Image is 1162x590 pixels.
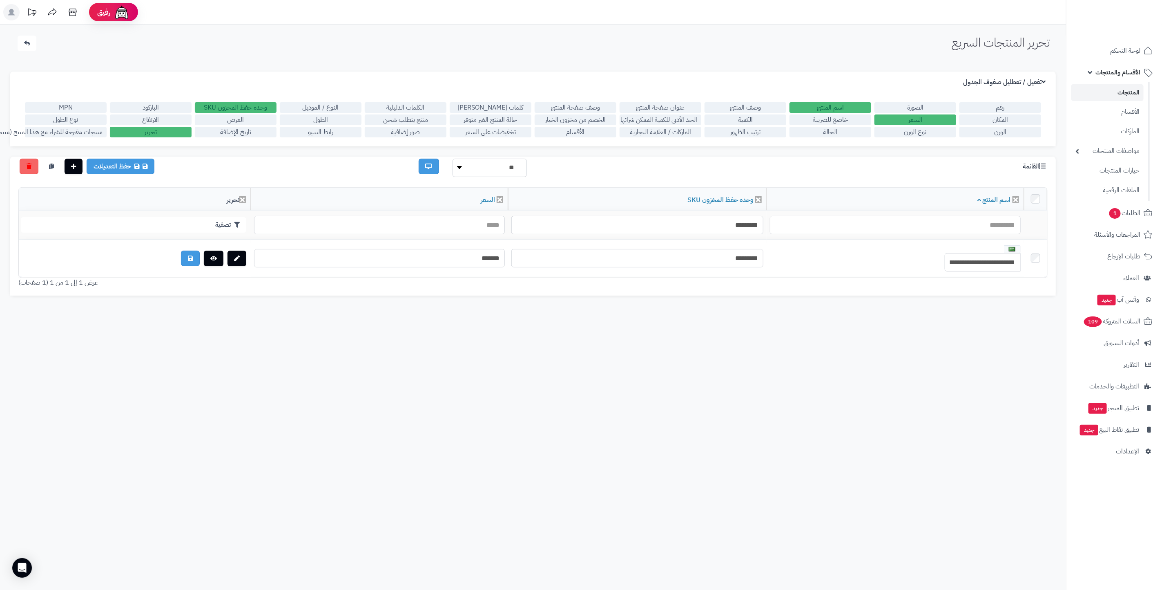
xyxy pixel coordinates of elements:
[535,114,616,125] label: الخصم من مخزون الخيار
[1071,333,1157,353] a: أدوات التسويق
[1097,294,1139,305] span: وآتس آب
[1080,425,1098,435] span: جديد
[977,195,1011,205] a: اسم المنتج
[1123,272,1139,284] span: العملاء
[535,127,616,137] label: الأقسام
[1083,316,1140,327] span: السلات المتروكة
[280,102,361,113] label: النوع / الموديل
[535,102,616,113] label: وصف صفحة المنتج
[195,127,277,137] label: تاريخ الإضافة
[365,127,446,137] label: صور إضافية
[1071,225,1157,245] a: المراجعات والأسئلة
[1071,290,1157,310] a: وآتس آبجديد
[1095,67,1140,78] span: الأقسام والمنتجات
[1124,359,1139,370] span: التقارير
[874,102,956,113] label: الصورة
[481,195,495,205] a: السعر
[21,217,246,233] button: تصفية
[1071,398,1157,418] a: تطبيق المتجرجديد
[1084,316,1102,327] span: 109
[790,114,871,125] label: خاضع للضريبة
[1071,123,1144,140] a: الماركات
[450,102,531,113] label: كلمات [PERSON_NAME]
[12,278,533,287] div: عرض 1 إلى 1 من 1 (1 صفحات)
[1116,446,1139,457] span: الإعدادات
[1071,162,1144,179] a: خيارات المنتجات
[1071,41,1157,61] a: لوحة التحكم
[959,127,1041,137] label: الوزن
[1009,247,1015,251] img: العربية
[1071,312,1157,331] a: السلات المتروكة109
[952,36,1050,49] h1: تحرير المنتجات السريع
[1071,142,1144,160] a: مواصفات المنتجات
[1071,377,1157,396] a: التطبيقات والخدمات
[25,114,107,125] label: نوع الطول
[1071,203,1157,223] a: الطلبات1
[1109,208,1121,219] span: 1
[1071,84,1144,101] a: المنتجات
[1071,355,1157,375] a: التقارير
[874,127,956,137] label: نوع الوزن
[1107,251,1140,262] span: طلبات الإرجاع
[19,188,251,211] th: تحرير
[25,102,107,113] label: MPN
[1088,403,1107,414] span: جديد
[1108,207,1140,219] span: الطلبات
[790,127,871,137] label: الحالة
[1071,247,1157,266] a: طلبات الإرجاع
[12,558,32,578] div: Open Intercom Messenger
[1071,442,1157,461] a: الإعدادات
[450,127,531,137] label: تخفيضات على السعر
[620,114,701,125] label: الحد الأدنى للكمية الممكن شرائها
[620,102,701,113] label: عنوان صفحة المنتج
[365,102,446,113] label: الكلمات الدليلية
[1106,21,1154,38] img: logo-2.png
[959,114,1041,125] label: المكان
[1071,182,1144,199] a: الملفات الرقمية
[705,114,786,125] label: الكمية
[959,102,1041,113] label: رقم
[1071,268,1157,288] a: العملاء
[705,102,786,113] label: وصف المنتج
[1110,45,1140,56] span: لوحة التحكم
[1104,337,1139,349] span: أدوات التسويق
[620,127,701,137] label: الماركات / العلامة التجارية
[1088,402,1139,414] span: تطبيق المتجر
[1023,163,1048,170] h3: القائمة
[195,114,277,125] label: العرض
[22,4,42,22] a: تحديثات المنصة
[280,127,361,137] label: رابط السيو
[1097,295,1116,305] span: جديد
[280,114,361,125] label: الطول
[114,4,130,20] img: ai-face.png
[450,114,531,125] label: حالة المنتج الغير متوفر
[110,114,192,125] label: الارتفاع
[1079,424,1139,435] span: تطبيق نقاط البيع
[705,127,786,137] label: ترتيب الظهور
[1071,103,1144,121] a: الأقسام
[25,127,107,137] label: منتجات مقترحة للشراء مع هذا المنتج (منتجات تُشترى معًا)
[790,102,871,113] label: اسم المنتج
[963,79,1048,86] h3: تفعيل / تعطليل صفوف الجدول
[687,195,754,205] a: وحده حفظ المخزون SKU
[110,127,192,137] label: تحرير
[97,7,110,17] span: رفيق
[87,159,154,174] a: حفظ التعديلات
[365,114,446,125] label: منتج يتطلب شحن
[1089,381,1139,392] span: التطبيقات والخدمات
[1071,420,1157,440] a: تطبيق نقاط البيعجديد
[874,114,956,125] label: السعر
[110,102,192,113] label: الباركود
[195,102,277,113] label: وحده حفظ المخزون SKU
[1094,229,1140,240] span: المراجعات والأسئلة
